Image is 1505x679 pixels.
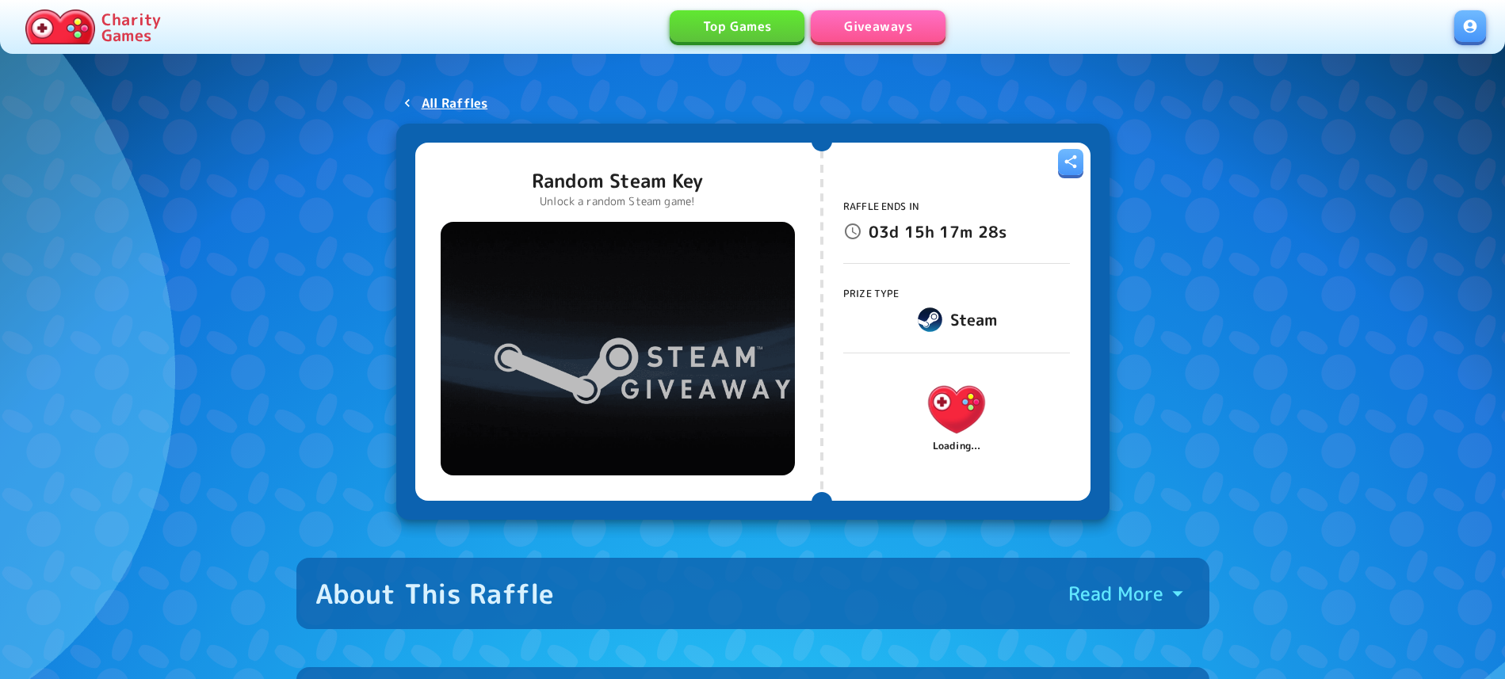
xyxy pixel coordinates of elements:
[670,10,804,42] a: Top Games
[1068,581,1163,606] p: Read More
[396,89,495,117] a: All Raffles
[422,93,488,113] p: All Raffles
[25,10,95,44] img: Charity.Games
[101,11,161,43] p: Charity Games
[296,558,1209,629] button: About This RaffleRead More
[843,200,919,213] span: Raffle Ends In
[532,193,703,209] p: Unlock a random Steam game!
[19,6,167,48] a: Charity Games
[811,10,945,42] a: Giveaways
[532,168,703,193] p: Random Steam Key
[869,219,1007,244] p: 03d 15h 17m 28s
[441,222,795,475] img: Random Steam Key
[924,377,990,443] img: Charity.Games
[950,307,998,332] h6: Steam
[843,287,900,300] span: Prize Type
[315,577,555,610] div: About This Raffle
